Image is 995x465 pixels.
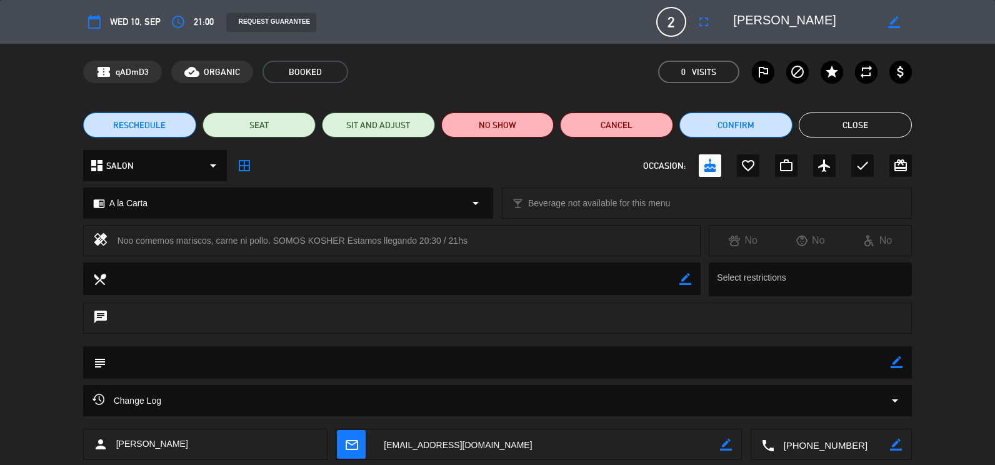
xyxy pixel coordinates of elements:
i: outlined_flag [756,64,771,79]
div: Noo comemos mariscos, carne ni pollo. SOMOS KOSHER Estamos llegando 20:30 / 21hs [117,232,691,249]
i: access_time [171,14,186,29]
span: Change Log [92,393,161,408]
i: card_giftcard [893,158,908,173]
em: Visits [692,65,716,79]
div: REQUEST GUARANTEE [226,13,316,32]
button: RESCHEDULE [83,112,196,137]
button: Cancel [560,112,673,137]
i: repeat [859,64,874,79]
i: star [824,64,839,79]
i: local_bar [512,197,524,209]
div: No [777,232,844,249]
i: person [93,437,108,452]
button: calendar_today [83,11,106,33]
i: border_color [720,439,732,451]
i: attach_money [893,64,908,79]
i: arrow_drop_down [206,158,221,173]
div: No [709,232,777,249]
i: check [855,158,870,173]
i: dashboard [89,158,104,173]
i: arrow_drop_down [468,196,483,211]
i: subject [92,356,106,369]
i: local_dining [92,272,106,286]
span: 0 [681,65,686,79]
i: airplanemode_active [817,158,832,173]
i: arrow_drop_down [887,393,902,408]
i: cloud_done [184,64,199,79]
span: [PERSON_NAME] [116,437,188,451]
i: healing [93,232,108,249]
button: fullscreen [692,11,715,33]
span: 2 [656,7,686,37]
i: chat [93,309,108,327]
i: calendar_today [87,14,102,29]
span: BOOKED [262,61,348,83]
i: border_color [891,356,902,368]
span: SALON [106,159,134,173]
span: Wed 10, Sep [110,14,161,29]
button: NO SHOW [441,112,554,137]
button: Confirm [679,112,792,137]
i: border_all [237,158,252,173]
div: No [844,232,912,249]
span: 21:00 [194,14,214,29]
button: SIT AND ADJUST [322,112,435,137]
button: SEAT [202,112,316,137]
i: work_outline [779,158,794,173]
i: fullscreen [696,14,711,29]
i: cake [702,158,717,173]
button: access_time [167,11,189,33]
span: qADmD3 [116,65,149,79]
i: border_color [890,439,902,451]
span: ORGANIC [204,65,240,79]
span: RESCHEDULE [113,119,166,132]
span: OCCASION: [643,159,686,173]
button: Close [799,112,912,137]
i: mail_outline [344,437,358,451]
i: border_color [888,16,900,28]
i: border_color [679,273,691,285]
i: favorite_border [741,158,756,173]
span: A la Carta [109,196,147,211]
i: local_phone [761,438,774,452]
i: chrome_reader_mode [93,197,105,209]
span: Beverage not available for this menu [528,196,670,211]
i: block [790,64,805,79]
span: confirmation_number [96,64,111,79]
